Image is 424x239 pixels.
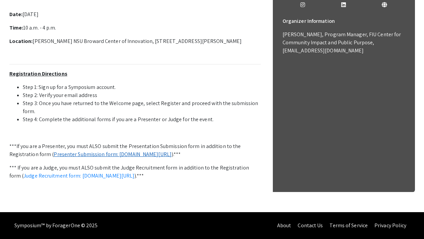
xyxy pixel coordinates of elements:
p: ***If you are a Presenter, you must ALSO submit the Presentation Submission form in addition to t... [9,142,261,158]
strong: Location: [9,38,33,45]
a: Presenter Submission form: [DOMAIN_NAME][URL] [54,151,172,158]
strong: Time: [9,24,23,31]
li: Step 3: Once you have returned to the Welcome page, select Register and proceed with the submissi... [23,99,261,115]
a: Judge Recruitment form: [DOMAIN_NAME][URL] [23,172,134,179]
li: Step 1: Sign up for a Symposium account. [23,83,261,91]
p: [PERSON_NAME], Program Manager, FIU Center for Community Impact and Public Purpose, [EMAIL_ADDRES... [283,31,405,55]
u: Registration Directions [9,70,67,77]
li: Step 2: Verify your email address [23,91,261,99]
iframe: Chat [5,209,28,234]
a: Terms of Service [329,222,368,229]
div: Symposium™ by ForagerOne © 2025 [14,212,98,239]
a: Privacy Policy [374,222,406,229]
p: 10 a.m. - 4 p.m. [9,24,261,32]
a: About [277,222,291,229]
p: [DATE] [9,10,261,18]
a: Contact Us [298,222,323,229]
h6: Organizer Information [283,14,405,28]
li: Step 4: Complete the additional forms if you are a Presenter or Judge for the event. [23,115,261,124]
p: *** If you are a Judge, you must ALSO submit the Judge Recruitment form in addition to the Regist... [9,164,261,180]
p: [PERSON_NAME] NSU Broward Center of Innovation, [STREET_ADDRESS][PERSON_NAME] [9,37,261,45]
strong: Date: [9,11,23,18]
